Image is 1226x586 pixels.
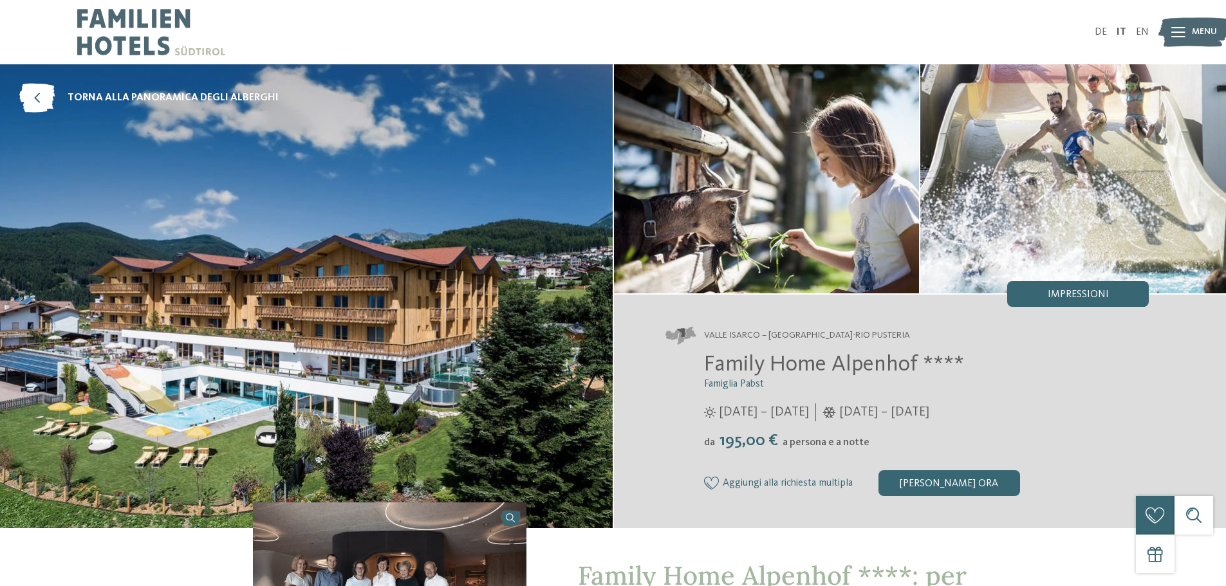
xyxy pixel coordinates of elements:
[704,329,910,342] span: Valle Isarco – [GEOGRAPHIC_DATA]-Rio Pusteria
[723,478,853,490] span: Aggiungi alla richiesta multipla
[704,407,716,418] i: Orari d'apertura estate
[1095,27,1107,37] a: DE
[68,91,279,105] span: torna alla panoramica degli alberghi
[704,379,764,389] span: Famiglia Pabst
[783,437,869,448] span: a persona e a notte
[1117,27,1126,37] a: IT
[1192,26,1217,39] span: Menu
[1048,289,1109,300] span: Impressioni
[716,432,781,449] span: 195,00 €
[719,403,809,421] span: [DATE] – [DATE]
[614,64,920,293] img: Nel family hotel a Maranza dove tutto è possibile
[822,407,836,418] i: Orari d'apertura inverno
[878,470,1020,496] div: [PERSON_NAME] ora
[839,403,929,421] span: [DATE] – [DATE]
[1136,27,1149,37] a: EN
[19,84,279,113] a: torna alla panoramica degli alberghi
[704,353,964,376] span: Family Home Alpenhof ****
[704,437,715,448] span: da
[920,64,1226,293] img: Nel family hotel a Maranza dove tutto è possibile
